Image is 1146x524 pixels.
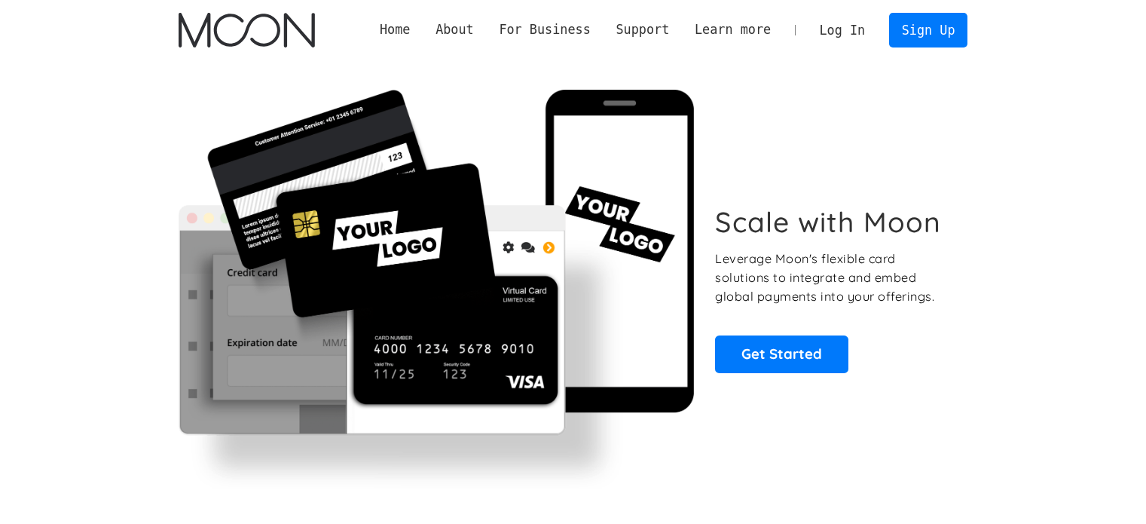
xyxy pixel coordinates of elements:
[682,20,784,39] div: Learn more
[616,20,669,39] div: Support
[367,20,423,39] a: Home
[715,250,951,305] p: Leverage Moon's flexible card solutions to integrate and embed global payments into your offerings.
[435,20,474,39] div: About
[179,13,315,47] img: Moon Logo
[604,20,682,39] div: Support
[499,20,590,39] div: For Business
[715,205,941,239] h1: Scale with Moon
[487,20,604,39] div: For Business
[179,13,315,47] a: home
[889,13,967,47] a: Sign Up
[807,14,878,47] a: Log In
[423,20,486,39] div: About
[695,20,771,39] div: Learn more
[715,336,848,373] a: Get Started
